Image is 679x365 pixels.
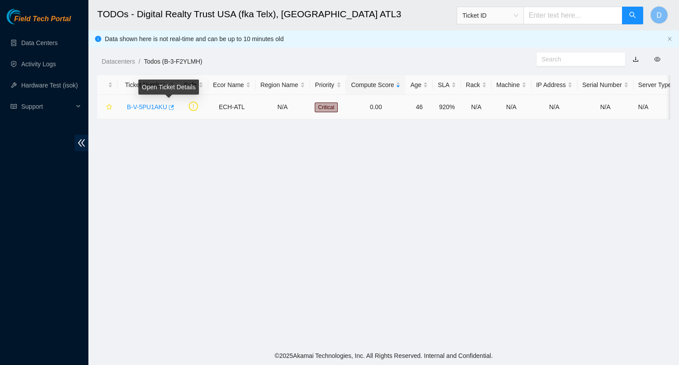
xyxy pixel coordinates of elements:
[315,103,338,112] span: Critical
[531,95,577,119] td: N/A
[106,104,112,111] span: star
[633,56,639,63] a: download
[256,95,310,119] td: N/A
[622,7,643,24] button: search
[7,16,71,27] a: Akamai TechnologiesField Tech Portal
[346,95,405,119] td: 0.00
[144,58,202,65] a: Todos (B-3-F2YLMH)
[542,54,613,64] input: Search
[127,103,167,110] a: B-V-5PU1AKU
[88,346,679,365] footer: © 2025 Akamai Technologies, Inc. All Rights Reserved. Internal and Confidential.
[21,39,57,46] a: Data Centers
[667,36,672,42] button: close
[7,9,45,24] img: Akamai Technologies
[626,52,645,66] button: download
[138,80,199,95] div: Open Ticket Details
[102,100,113,114] button: star
[208,95,256,119] td: ECH-ATL
[461,95,492,119] td: N/A
[189,102,198,111] span: exclamation-circle
[654,56,660,62] span: eye
[433,95,461,119] td: 920%
[492,95,531,119] td: N/A
[405,95,433,119] td: 46
[75,135,88,151] span: double-left
[14,15,71,23] span: Field Tech Portal
[523,7,622,24] input: Enter text here...
[138,58,140,65] span: /
[102,58,135,65] a: Datacenters
[21,82,78,89] a: Hardware Test (isok)
[21,61,56,68] a: Activity Logs
[577,95,633,119] td: N/A
[629,11,636,20] span: search
[656,10,662,21] span: D
[462,9,518,22] span: Ticket ID
[11,103,17,110] span: read
[21,98,73,115] span: Support
[650,6,668,24] button: D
